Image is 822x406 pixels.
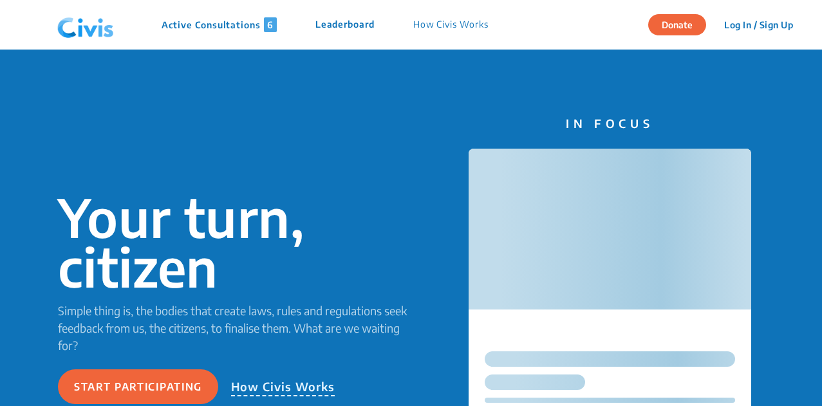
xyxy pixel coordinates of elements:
[58,369,218,404] button: Start participating
[469,115,751,132] p: IN FOCUS
[413,17,489,32] p: How Civis Works
[648,17,716,30] a: Donate
[58,192,411,291] p: Your turn, citizen
[162,17,277,32] p: Active Consultations
[648,14,706,35] button: Donate
[315,17,375,32] p: Leaderboard
[231,378,335,396] p: How Civis Works
[52,6,119,44] img: navlogo.png
[58,302,411,354] p: Simple thing is, the bodies that create laws, rules and regulations seek feedback from us, the ci...
[264,17,277,32] span: 6
[716,15,801,35] button: Log In / Sign Up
